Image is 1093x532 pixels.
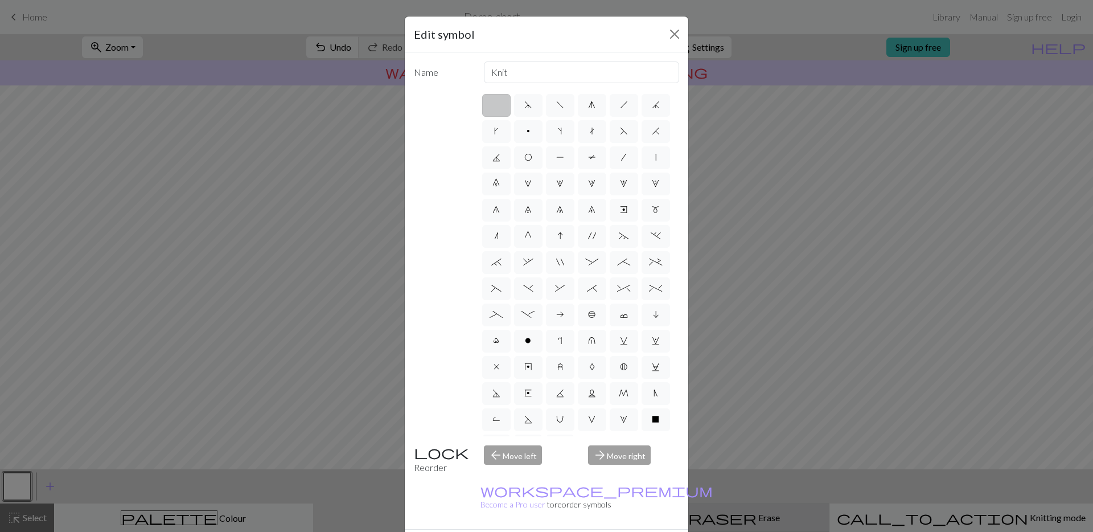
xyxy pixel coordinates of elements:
[523,257,533,267] span: ,
[652,100,660,109] span: j
[480,482,713,498] span: workspace_premium
[556,205,564,214] span: 8
[653,310,659,319] span: i
[654,388,658,398] span: N
[652,205,659,214] span: m
[588,231,596,240] span: '
[620,126,628,136] span: F
[480,486,713,509] small: to reorder symbols
[492,205,500,214] span: 6
[523,284,533,293] span: )
[490,310,503,319] span: _
[590,126,594,136] span: t
[620,415,627,424] span: W
[524,388,532,398] span: E
[493,336,499,345] span: l
[492,153,500,162] span: J
[588,310,596,319] span: b
[524,415,532,424] span: S
[588,388,596,398] span: L
[527,126,530,136] span: p
[558,126,562,136] span: s
[524,153,532,162] span: O
[524,100,532,109] span: d
[620,362,627,371] span: B
[588,205,595,214] span: 9
[665,25,684,43] button: Close
[620,310,628,319] span: c
[655,153,656,162] span: |
[588,100,595,109] span: g
[524,362,532,371] span: y
[652,126,660,136] span: H
[556,257,564,267] span: "
[492,415,500,424] span: R
[617,257,630,267] span: ;
[621,153,626,162] span: /
[480,486,713,509] a: Become a Pro user
[555,284,565,293] span: &
[556,415,564,424] span: U
[494,231,499,240] span: n
[588,179,595,188] span: 3
[620,205,627,214] span: e
[414,26,475,43] h5: Edit symbol
[652,415,659,424] span: X
[585,257,598,267] span: :
[492,179,500,188] span: 0
[524,179,532,188] span: 1
[652,336,660,345] span: w
[652,179,659,188] span: 5
[651,231,661,240] span: .
[557,231,563,240] span: I
[556,310,564,319] span: a
[491,284,502,293] span: (
[556,153,564,162] span: P
[521,310,535,319] span: -
[620,100,628,109] span: h
[617,284,630,293] span: ^
[649,284,662,293] span: %
[556,388,564,398] span: K
[524,231,532,240] span: G
[620,336,628,345] span: v
[652,362,660,371] span: C
[649,257,662,267] span: +
[524,205,532,214] span: 7
[525,336,531,345] span: o
[620,179,627,188] span: 4
[407,62,477,83] label: Name
[492,388,500,398] span: D
[588,415,595,424] span: V
[589,362,595,371] span: A
[494,362,499,371] span: x
[556,100,564,109] span: f
[556,179,564,188] span: 2
[588,336,595,345] span: u
[588,153,596,162] span: T
[619,231,629,240] span: ~
[619,388,628,398] span: M
[491,257,502,267] span: `
[407,445,477,474] div: Reorder
[558,336,562,345] span: r
[494,126,498,136] span: k
[557,362,563,371] span: z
